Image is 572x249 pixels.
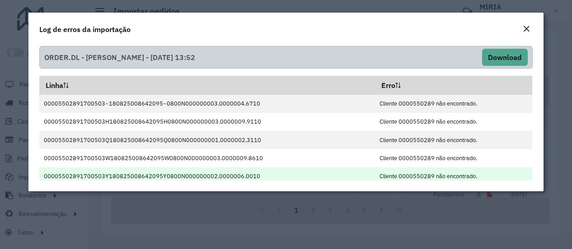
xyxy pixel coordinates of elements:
th: Linha [39,76,375,95]
em: Fechar [523,25,530,32]
h4: Log de erros da importação [39,24,131,35]
td: 00005502891700503Q180825008642095Q0800N000000001.0000002.3110 [39,131,375,149]
td: 00005502891700503Y180825008642095Y0800N000000002.0000006.0010 [39,167,375,185]
td: Cliente 0000550289 não encontrado. [375,149,532,167]
th: Erro [375,76,532,95]
td: Cliente 0000550289 não encontrado. [375,113,532,131]
td: Cliente 0000550289 não encontrado. [375,95,532,113]
td: 00005502891700503H180825008642095H0800N000000003.0000009.9110 [39,113,375,131]
button: Download [482,49,528,66]
td: Cliente 0000550289 não encontrado. [375,131,532,149]
span: ORDER.DL - [PERSON_NAME] - [DATE] 13:52 [44,49,195,66]
button: Close [520,23,533,35]
td: 00005502891700503W180825008642095W0800N000000003.0000009.8610 [39,149,375,167]
td: Cliente 0000550289 não encontrado. [375,167,532,185]
td: 00005502891700503~180825008642095~0800N000000003.0000004.6710 [39,95,375,113]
